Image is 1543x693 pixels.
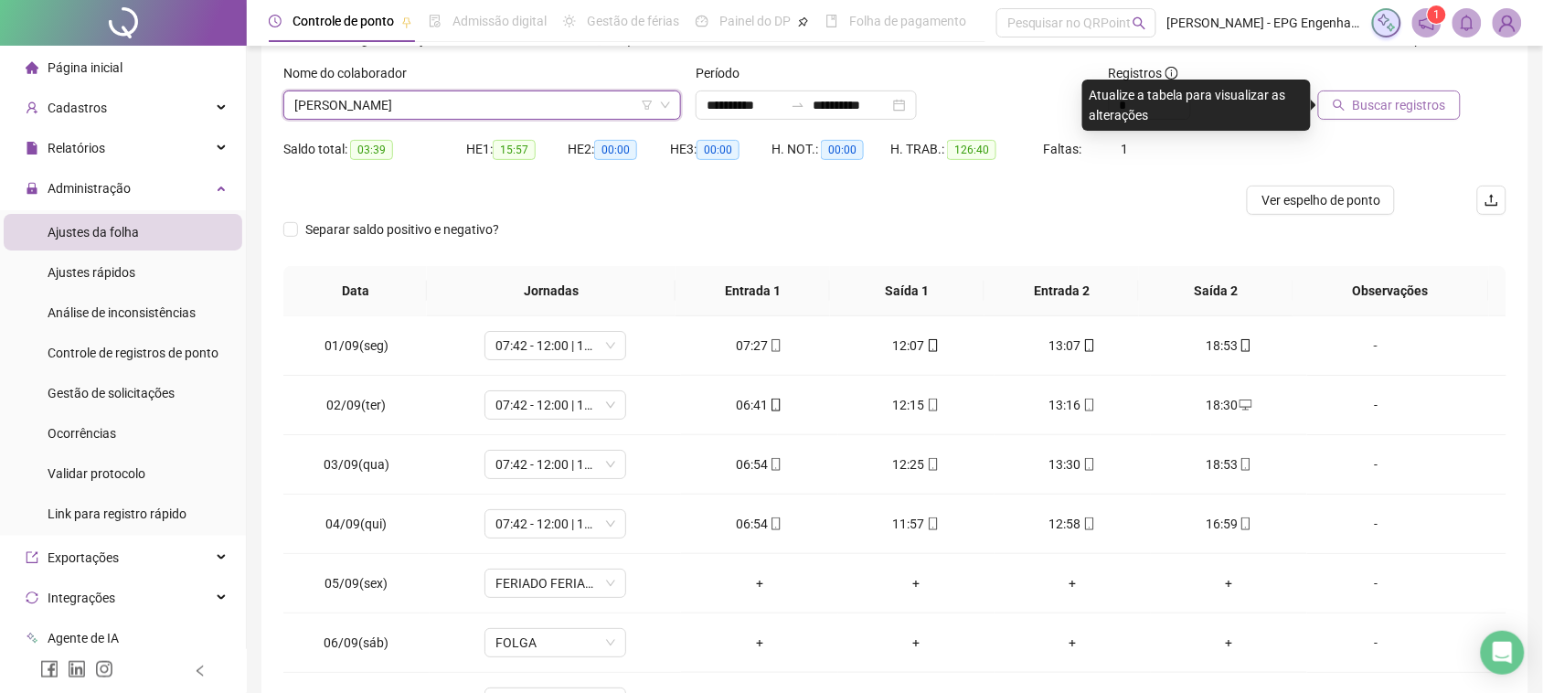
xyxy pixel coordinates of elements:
[48,346,218,360] span: Controle de registros de ponto
[768,517,782,530] span: mobile
[1322,633,1430,653] div: -
[1481,631,1525,675] div: Open Intercom Messenger
[670,139,771,160] div: HE 3:
[26,592,38,604] span: sync
[1318,91,1461,120] button: Buscar registros
[1322,454,1430,474] div: -
[1484,193,1499,208] span: upload
[1133,16,1146,30] span: search
[798,16,809,27] span: pushpin
[1238,517,1252,530] span: mobile
[1238,339,1252,352] span: mobile
[48,265,135,280] span: Ajustes rápidos
[1428,5,1446,24] sup: 1
[1165,633,1293,653] div: +
[697,140,740,160] span: 00:00
[821,140,864,160] span: 00:00
[298,219,506,240] span: Separar saldo positivo e negativo?
[1247,186,1395,215] button: Ver espelho de ponto
[326,398,386,412] span: 02/09(ter)
[696,395,823,415] div: 06:41
[1165,514,1293,534] div: 16:59
[48,466,145,481] span: Validar protocolo
[48,225,139,240] span: Ajustes da folha
[830,266,984,316] th: Saída 1
[324,457,389,472] span: 03/09(qua)
[324,635,388,650] span: 06/09(sáb)
[1009,514,1136,534] div: 12:58
[194,665,207,677] span: left
[1494,9,1521,37] img: 85753
[429,15,442,27] span: file-done
[1122,142,1129,156] span: 1
[48,305,196,320] span: Análise de inconsistências
[768,399,782,411] span: mobile
[466,139,568,160] div: HE 1:
[568,139,669,160] div: HE 2:
[696,514,823,534] div: 06:54
[495,391,615,419] span: 07:42 - 12:00 | 13:00 - 17:30
[1261,190,1380,210] span: Ver espelho de ponto
[853,454,980,474] div: 12:25
[1238,458,1252,471] span: mobile
[48,101,107,115] span: Cadastros
[283,139,466,160] div: Saldo total:
[1433,8,1440,21] span: 1
[493,140,536,160] span: 15:57
[853,514,980,534] div: 11:57
[563,15,576,27] span: sun
[947,140,996,160] span: 126:40
[768,458,782,471] span: mobile
[696,336,823,356] div: 07:27
[1307,281,1474,301] span: Observações
[401,16,412,27] span: pushpin
[676,266,830,316] th: Entrada 1
[1238,399,1252,411] span: desktop
[495,451,615,478] span: 07:42 - 12:00 | 13:00 - 17:30
[452,14,547,28] span: Admissão digital
[984,266,1139,316] th: Entrada 2
[1139,266,1293,316] th: Saída 2
[1044,142,1085,156] span: Faltas:
[1009,454,1136,474] div: 13:30
[427,266,676,316] th: Jornadas
[1293,266,1489,316] th: Observações
[48,550,119,565] span: Exportações
[48,426,116,441] span: Ocorrências
[825,15,838,27] span: book
[1322,573,1430,593] div: -
[1322,395,1430,415] div: -
[587,14,679,28] span: Gestão de férias
[40,660,59,678] span: facebook
[26,142,38,155] span: file
[325,576,388,591] span: 05/09(sex)
[1322,514,1430,534] div: -
[1459,15,1475,31] span: bell
[48,60,122,75] span: Página inicial
[890,139,1043,160] div: H. TRAB.:
[696,15,708,27] span: dashboard
[853,395,980,415] div: 12:15
[1081,458,1096,471] span: mobile
[696,454,823,474] div: 06:54
[294,91,670,119] span: SIMONE BALUTA SCHLEPAK
[495,570,615,597] span: FERIADO FERIADO MUNICIPAL
[696,633,823,653] div: +
[660,100,671,111] span: down
[1081,399,1096,411] span: mobile
[68,660,86,678] span: linkedin
[1353,95,1446,115] span: Buscar registros
[1377,13,1397,33] img: sparkle-icon.fc2bf0ac1784a2077858766a79e2daf3.svg
[1081,517,1096,530] span: mobile
[1165,395,1293,415] div: 18:30
[48,141,105,155] span: Relatórios
[853,573,980,593] div: +
[1165,336,1293,356] div: 18:53
[1167,13,1361,33] span: [PERSON_NAME] - EPG Engenharia e Construções Ltda
[696,573,823,593] div: +
[1165,67,1178,80] span: info-circle
[325,338,388,353] span: 01/09(seg)
[1009,336,1136,356] div: 13:07
[594,140,637,160] span: 00:00
[791,98,805,112] span: to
